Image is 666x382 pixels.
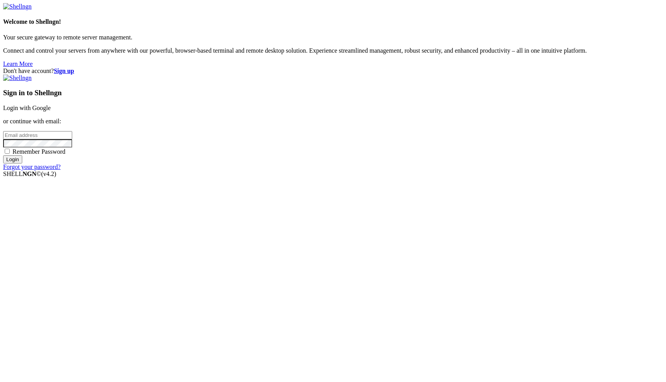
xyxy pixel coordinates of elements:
[3,3,32,10] img: Shellngn
[3,34,663,41] p: Your secure gateway to remote server management.
[5,149,10,154] input: Remember Password
[3,89,663,97] h3: Sign in to Shellngn
[3,68,663,75] div: Don't have account?
[3,75,32,82] img: Shellngn
[54,68,74,74] a: Sign up
[3,163,60,170] a: Forgot your password?
[12,148,66,155] span: Remember Password
[3,47,663,54] p: Connect and control your servers from anywhere with our powerful, browser-based terminal and remo...
[3,118,663,125] p: or continue with email:
[3,131,72,139] input: Email address
[3,171,56,177] span: SHELL ©
[23,171,37,177] b: NGN
[3,105,51,111] a: Login with Google
[3,60,33,67] a: Learn More
[3,155,22,163] input: Login
[3,18,663,25] h4: Welcome to Shellngn!
[41,171,57,177] span: 4.2.0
